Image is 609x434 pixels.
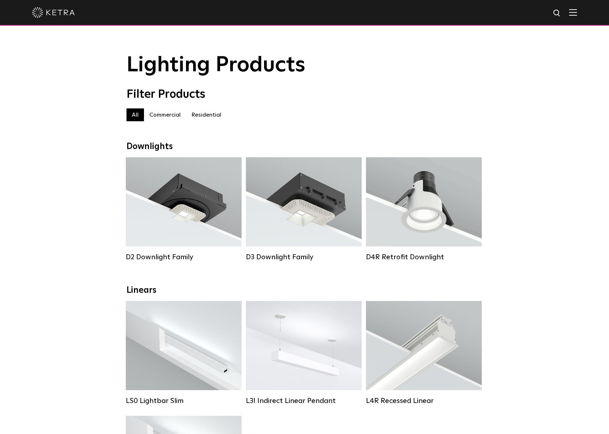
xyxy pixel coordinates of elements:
[366,301,482,405] a: L4R Recessed Linear Lumen Output:400 / 600 / 800 / 1000Colors:White / BlackControl:Lutron Clear C...
[246,253,362,261] div: D3 Downlight Family
[127,108,144,121] label: All
[32,7,75,18] img: ketra-logo-2019-white
[246,301,362,405] a: L3I Indirect Linear Pendant Lumen Output:400 / 600 / 800 / 1000Housing Colors:White / BlackContro...
[127,142,483,152] div: Downlights
[144,108,186,121] label: Commercial
[366,253,482,261] div: D4R Retrofit Downlight
[553,9,562,18] img: search icon
[366,397,482,405] div: L4R Recessed Linear
[569,9,577,16] img: Hamburger%20Nav.svg
[246,157,362,261] a: D3 Downlight Family Lumen Output:700 / 900 / 1100Colors:White / Black / Silver / Bronze / Paintab...
[127,88,483,101] div: Filter Products
[246,397,362,405] div: L3I Indirect Linear Pendant
[126,301,242,405] a: LS0 Lightbar Slim Lumen Output:200 / 350Colors:White / BlackControl:X96 Controller
[366,157,482,261] a: D4R Retrofit Downlight Lumen Output:800Colors:White / BlackBeam Angles:15° / 25° / 40° / 60°Watta...
[126,157,242,261] a: D2 Downlight Family Lumen Output:1200Colors:White / Black / Gloss Black / Silver / Bronze / Silve...
[127,55,305,76] span: Lighting Products
[126,397,242,405] div: LS0 Lightbar Slim
[186,108,227,121] label: Residential
[127,285,483,296] div: Linears
[126,253,242,261] div: D2 Downlight Family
